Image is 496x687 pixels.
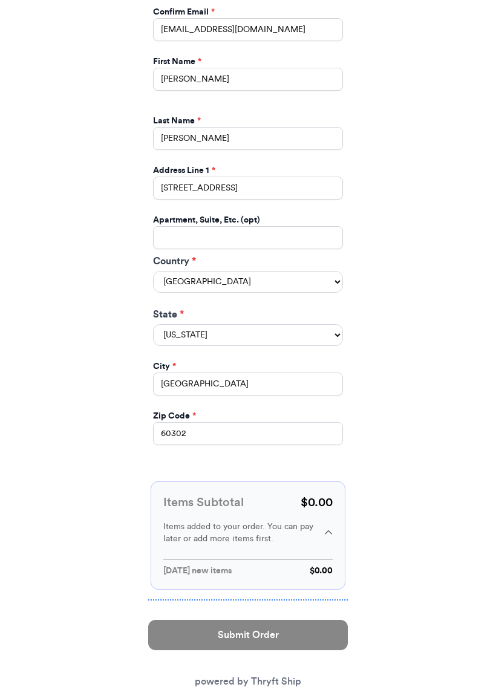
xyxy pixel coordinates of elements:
label: Last Name [153,115,201,127]
label: Address Line 1 [153,164,215,177]
input: Last Name [153,127,343,150]
label: State [153,307,343,322]
button: Submit Order [148,620,348,650]
label: Apartment, Suite, Etc. (opt) [153,214,260,226]
label: First Name [153,56,201,68]
label: Zip Code [153,410,196,422]
input: First Name [153,68,343,91]
h3: Items Subtotal [163,494,244,511]
input: Confirm Email [153,18,343,41]
input: 12345 [153,422,343,445]
p: $ 0.00 [310,565,333,577]
p: Items added to your order. You can pay later or add more items first. [163,521,315,545]
label: City [153,360,176,373]
p: $ 0.00 [301,494,333,511]
p: [DATE] new items [163,565,232,577]
label: Confirm Email [153,6,215,18]
label: Country [153,254,343,269]
a: powered by Thryft Ship [195,677,301,686]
